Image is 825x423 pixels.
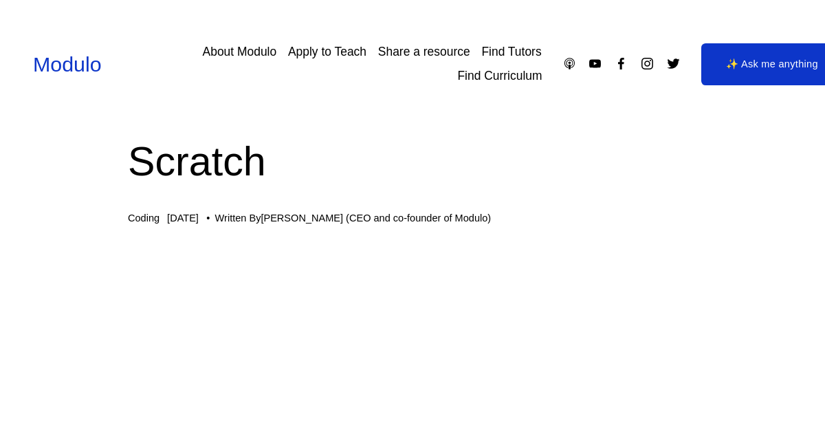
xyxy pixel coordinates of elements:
div: Written By [215,213,492,224]
span: [DATE] [167,213,199,224]
a: Apply to Teach [288,40,366,64]
a: Facebook [614,56,628,71]
a: About Modulo [203,40,277,64]
h1: Scratch [128,133,697,191]
a: Share a resource [378,40,470,64]
a: Find Tutors [481,40,541,64]
a: [PERSON_NAME] (CEO and co-founder of Modulo) [261,213,491,224]
a: Modulo [33,52,102,76]
a: Instagram [640,56,654,71]
a: YouTube [588,56,602,71]
a: Find Curriculum [457,64,542,88]
a: Twitter [666,56,681,71]
a: Coding [128,213,159,224]
a: Apple Podcasts [562,56,577,71]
